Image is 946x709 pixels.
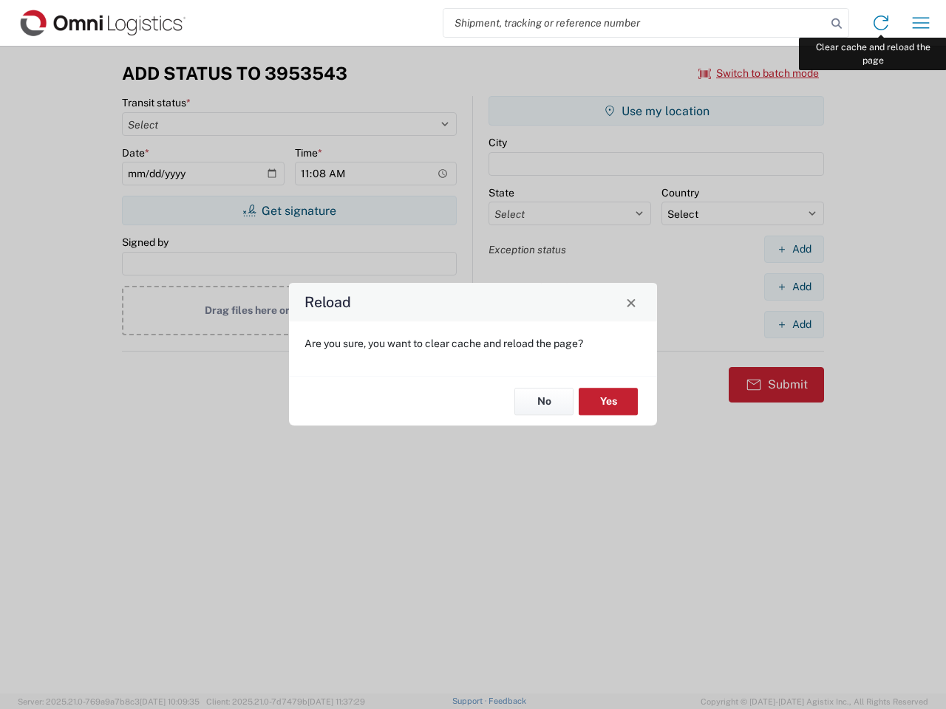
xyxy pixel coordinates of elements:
input: Shipment, tracking or reference number [443,9,826,37]
h4: Reload [304,292,351,313]
button: Yes [579,388,638,415]
p: Are you sure, you want to clear cache and reload the page? [304,337,642,350]
button: Close [621,292,642,312]
button: No [514,388,574,415]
